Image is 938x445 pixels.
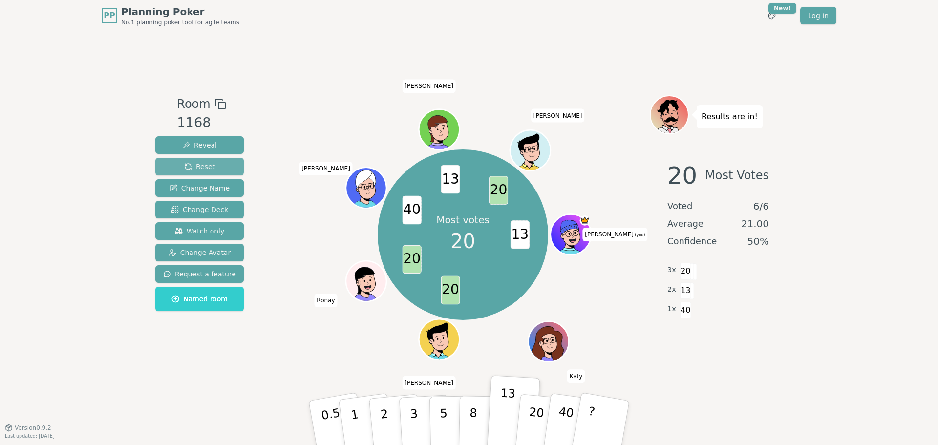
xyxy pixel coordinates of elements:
a: PPPlanning PokerNo.1 planning poker tool for agile teams [102,5,239,26]
span: 21.00 [741,217,769,231]
span: Version 0.9.2 [15,424,51,432]
span: Watch only [175,226,225,236]
span: Average [667,217,703,231]
button: Watch only [155,222,244,240]
span: 20 [450,227,475,256]
span: Click to change your name [402,376,456,390]
span: Most Votes [705,164,769,187]
span: Click to change your name [567,370,585,383]
span: No.1 planning poker tool for agile teams [121,19,239,26]
span: Named room [171,294,228,304]
span: 13 [441,165,460,194]
span: 20 [489,176,508,205]
button: Reset [155,158,244,175]
span: Change Avatar [169,248,231,257]
span: 1 x [667,304,676,315]
span: 50 % [747,234,769,248]
span: Click to change your name [299,162,353,175]
button: Reveal [155,136,244,154]
span: Click to change your name [531,109,585,123]
span: Room [177,95,210,113]
span: 40 [402,196,421,225]
span: Click to change your name [402,80,456,93]
span: Confidence [667,234,717,248]
span: 13 [510,220,529,249]
span: 3 x [667,265,676,275]
button: Named room [155,287,244,311]
span: Change Deck [171,205,228,214]
span: 40 [680,302,691,318]
span: Reveal [182,140,217,150]
span: 20 [402,245,421,274]
div: New! [768,3,796,14]
button: Change Avatar [155,244,244,261]
span: Last updated: [DATE] [5,433,55,439]
span: PP [104,10,115,21]
button: Change Name [155,179,244,197]
span: 20 [441,276,460,305]
button: Version0.9.2 [5,424,51,432]
button: Click to change your avatar [552,215,590,254]
span: 20 [667,164,697,187]
span: 6 / 6 [753,199,769,213]
p: Most votes [436,213,490,227]
span: Planning Poker [121,5,239,19]
span: Voted [667,199,693,213]
span: 20 [680,263,691,279]
p: Results are in! [702,110,758,124]
span: Reset [184,162,215,171]
span: jimmy is the host [579,215,590,226]
button: New! [763,7,781,24]
span: 2 x [667,284,676,295]
span: (you) [634,233,645,237]
span: Change Name [170,183,230,193]
p: 13 [498,386,516,440]
span: Request a feature [163,269,236,279]
div: 1168 [177,113,226,133]
button: Request a feature [155,265,244,283]
button: Change Deck [155,201,244,218]
span: 13 [680,282,691,299]
a: Log in [800,7,836,24]
span: Click to change your name [314,294,337,307]
span: Click to change your name [582,228,647,241]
